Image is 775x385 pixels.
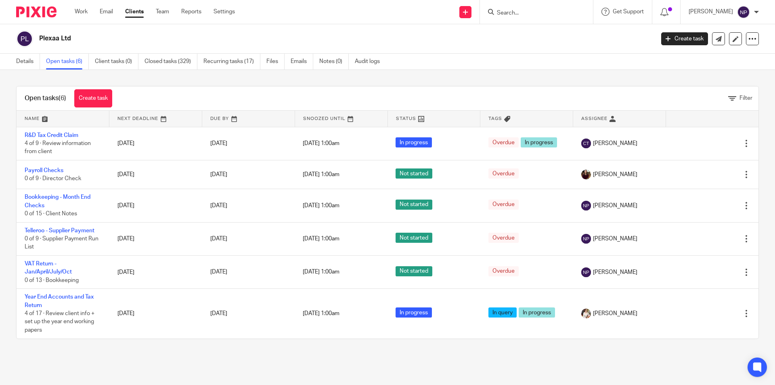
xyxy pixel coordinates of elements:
[396,233,432,243] span: Not started
[25,211,77,217] span: 0 of 15 · Client Notes
[203,54,260,69] a: Recurring tasks (17)
[581,201,591,210] img: svg%3E
[488,137,519,147] span: Overdue
[291,54,313,69] a: Emails
[581,170,591,179] img: MaxAcc_Sep21_ElliDeanPhoto_030.jpg
[396,307,432,318] span: In progress
[210,172,227,177] span: [DATE]
[25,278,79,283] span: 0 of 13 · Bookkeeping
[25,261,72,275] a: VAT Return - Jan/April/July/Oct
[25,141,91,155] span: 4 of 9 · Review information from client
[737,6,750,19] img: svg%3E
[488,116,502,121] span: Tags
[109,127,202,160] td: [DATE]
[109,289,202,339] td: [DATE]
[109,189,202,222] td: [DATE]
[396,137,432,147] span: In progress
[109,256,202,289] td: [DATE]
[16,6,57,17] img: Pixie
[593,202,637,210] span: [PERSON_NAME]
[593,268,637,276] span: [PERSON_NAME]
[303,269,339,275] span: [DATE] 1:00am
[396,116,416,121] span: Status
[210,141,227,146] span: [DATE]
[319,54,349,69] a: Notes (0)
[25,194,90,208] a: Bookkeeping - Month End Checks
[739,95,752,101] span: Filter
[39,34,527,43] h2: Plexaa Ltd
[581,309,591,318] img: Kayleigh%20Henson.jpeg
[266,54,285,69] a: Files
[25,311,94,333] span: 4 of 17 · Review client info + set up the year end working papers
[488,168,519,179] span: Overdue
[16,54,40,69] a: Details
[303,311,339,316] span: [DATE] 1:00am
[519,307,555,318] span: In progress
[613,9,644,15] span: Get Support
[156,8,169,16] a: Team
[25,236,98,250] span: 0 of 9 · Supplier Payment Run List
[488,307,517,318] span: In query
[488,200,519,210] span: Overdue
[46,54,89,69] a: Open tasks (6)
[145,54,197,69] a: Closed tasks (329)
[581,267,591,277] img: svg%3E
[210,203,227,208] span: [DATE]
[593,170,637,179] span: [PERSON_NAME]
[396,200,432,210] span: Not started
[109,222,202,255] td: [DATE]
[25,168,63,173] a: Payroll Checks
[496,10,569,17] input: Search
[355,54,386,69] a: Audit logs
[593,139,637,147] span: [PERSON_NAME]
[25,94,66,103] h1: Open tasks
[521,137,557,147] span: In progress
[214,8,235,16] a: Settings
[593,235,637,243] span: [PERSON_NAME]
[210,311,227,316] span: [DATE]
[210,269,227,275] span: [DATE]
[25,176,81,181] span: 0 of 9 · Director Check
[303,172,339,177] span: [DATE] 1:00am
[25,294,94,308] a: Year End Accounts and Tax Return
[125,8,144,16] a: Clients
[303,141,339,146] span: [DATE] 1:00am
[396,168,432,179] span: Not started
[100,8,113,16] a: Email
[109,160,202,189] td: [DATE]
[59,95,66,101] span: (6)
[16,30,33,47] img: svg%3E
[303,116,346,121] span: Snoozed Until
[181,8,201,16] a: Reports
[303,236,339,242] span: [DATE] 1:00am
[396,266,432,276] span: Not started
[689,8,733,16] p: [PERSON_NAME]
[95,54,138,69] a: Client tasks (0)
[488,266,519,276] span: Overdue
[75,8,88,16] a: Work
[210,236,227,242] span: [DATE]
[593,309,637,318] span: [PERSON_NAME]
[581,139,591,148] img: svg%3E
[661,32,708,45] a: Create task
[581,234,591,244] img: svg%3E
[74,89,112,107] a: Create task
[303,203,339,208] span: [DATE] 1:00am
[25,228,94,234] a: Telleroo - Supplier Payment
[488,233,519,243] span: Overdue
[25,133,78,138] a: R&D Tax Credit Claim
